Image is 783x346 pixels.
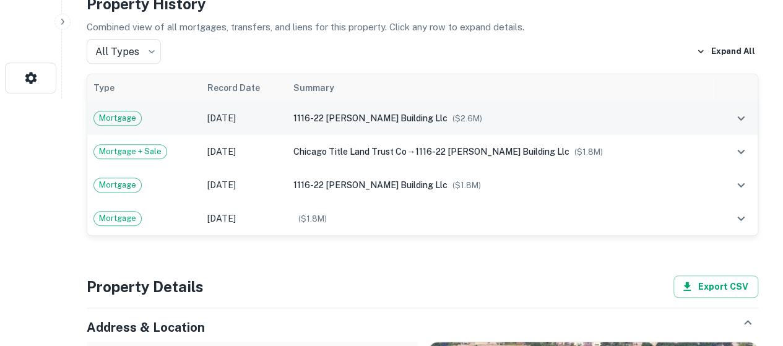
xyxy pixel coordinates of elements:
span: ($ 2.6M ) [452,114,482,123]
span: 1116-22 [PERSON_NAME] building llc [415,147,569,157]
button: Export CSV [673,275,758,298]
span: Mortgage [94,112,141,124]
td: [DATE] [201,202,287,235]
th: Type [87,74,201,102]
span: ($ 1.8M ) [298,214,327,223]
button: expand row [730,208,751,229]
span: ($ 1.8M ) [452,181,481,190]
span: Mortgage [94,212,141,225]
button: expand row [730,175,751,196]
span: 1116-22 [PERSON_NAME] building llc [293,180,448,190]
div: → [293,145,707,158]
p: Combined view of all mortgages, transfers, and liens for this property. Click any row to expand d... [87,20,758,35]
span: Mortgage + Sale [94,145,167,158]
span: ($ 1.8M ) [574,147,603,157]
h4: Property Details [87,275,204,298]
button: expand row [730,108,751,129]
button: expand row [730,141,751,162]
td: [DATE] [201,168,287,202]
button: Expand All [693,42,758,61]
td: [DATE] [201,102,287,135]
div: All Types [87,39,161,64]
td: [DATE] [201,135,287,168]
th: Summary [287,74,713,102]
h5: Address & Location [87,318,205,337]
iframe: Chat Widget [721,247,783,306]
span: Mortgage [94,179,141,191]
span: 1116-22 [PERSON_NAME] building llc [293,113,448,123]
th: Record Date [201,74,287,102]
span: chicago title land trust co [293,147,407,157]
